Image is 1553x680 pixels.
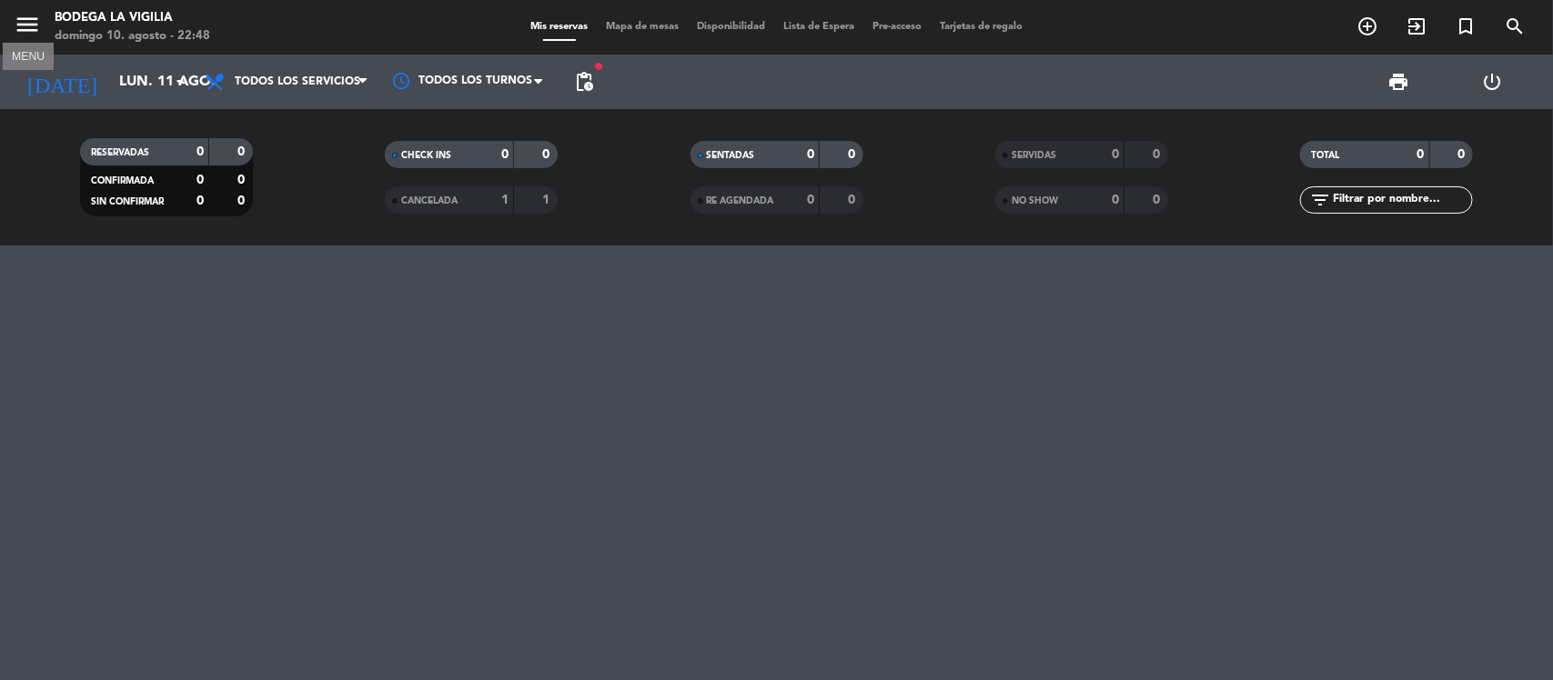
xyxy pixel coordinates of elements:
[807,148,814,161] strong: 0
[848,148,859,161] strong: 0
[863,22,931,32] span: Pre-acceso
[91,148,149,157] span: RESERVADAS
[401,151,451,160] span: CHECK INS
[707,196,774,205] span: RE AGENDADA
[55,9,210,27] div: Bodega La Vigilia
[1417,148,1425,161] strong: 0
[543,148,554,161] strong: 0
[1331,190,1472,210] input: Filtrar por nombre...
[593,61,604,72] span: fiber_manual_record
[14,62,110,102] i: [DATE]
[688,22,774,32] span: Disponibilidad
[1482,71,1504,93] i: power_settings_new
[501,194,509,206] strong: 1
[1311,151,1339,160] span: TOTAL
[237,195,248,207] strong: 0
[1012,196,1058,205] span: NO SHOW
[1388,71,1410,93] span: print
[237,145,248,158] strong: 0
[3,47,54,64] div: MENU
[197,174,204,186] strong: 0
[573,71,595,93] span: pending_actions
[1153,194,1164,206] strong: 0
[597,22,688,32] span: Mapa de mesas
[501,148,509,161] strong: 0
[1356,15,1378,37] i: add_circle_outline
[401,196,458,205] span: CANCELADA
[197,145,204,158] strong: 0
[807,194,814,206] strong: 0
[543,194,554,206] strong: 1
[1309,189,1331,211] i: filter_list
[848,194,859,206] strong: 0
[1455,15,1477,37] i: turned_in_not
[91,176,154,185] span: CONFIRMADA
[197,195,204,207] strong: 0
[169,71,191,93] i: arrow_drop_down
[1112,148,1119,161] strong: 0
[1406,15,1427,37] i: exit_to_app
[55,27,210,45] div: domingo 10. agosto - 22:48
[235,75,360,88] span: Todos los servicios
[1458,148,1469,161] strong: 0
[774,22,863,32] span: Lista de Espera
[14,11,41,45] button: menu
[237,174,248,186] strong: 0
[931,22,1032,32] span: Tarjetas de regalo
[521,22,597,32] span: Mis reservas
[1153,148,1164,161] strong: 0
[14,11,41,38] i: menu
[1012,151,1056,160] span: SERVIDAS
[1504,15,1526,37] i: search
[1446,55,1539,109] div: LOG OUT
[707,151,755,160] span: SENTADAS
[1112,194,1119,206] strong: 0
[91,197,164,206] span: SIN CONFIRMAR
